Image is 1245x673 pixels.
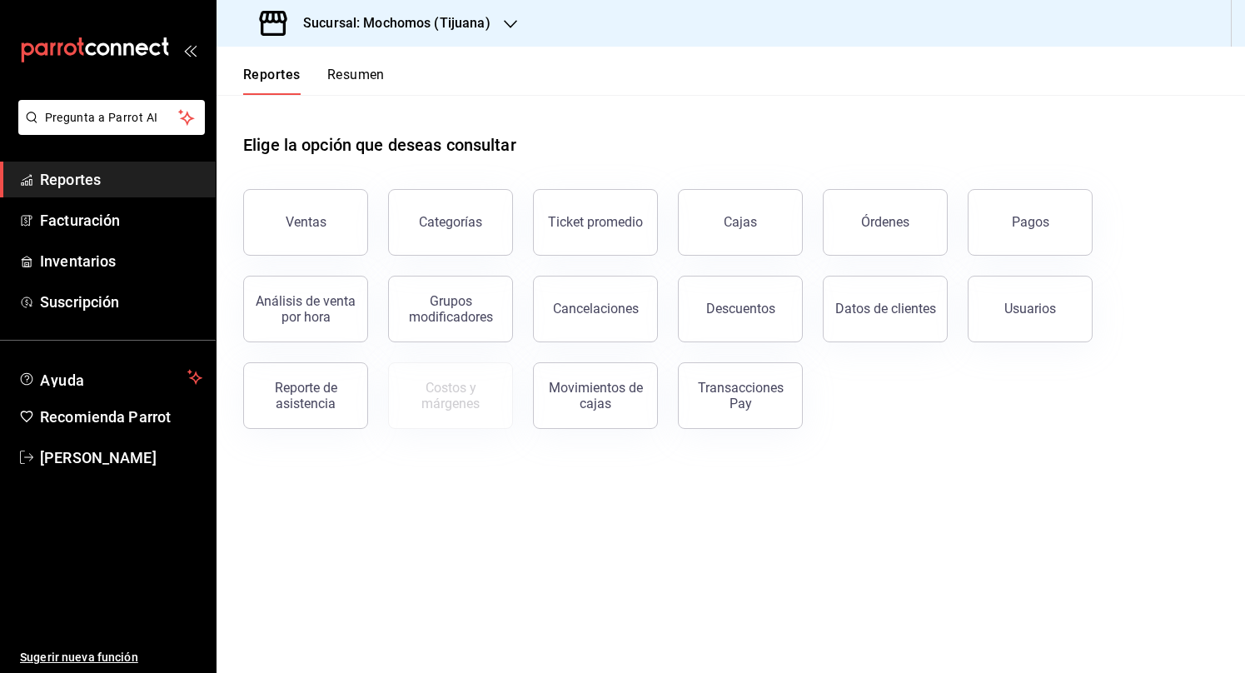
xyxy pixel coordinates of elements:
[823,189,948,256] button: Órdenes
[1012,214,1049,230] div: Pagos
[533,189,658,256] button: Ticket promedio
[706,301,775,317] div: Descuentos
[40,406,202,428] span: Recomienda Parrot
[40,446,202,469] span: [PERSON_NAME]
[678,276,803,342] button: Descuentos
[544,380,647,411] div: Movimientos de cajas
[968,276,1093,342] button: Usuarios
[1004,301,1056,317] div: Usuarios
[553,301,639,317] div: Cancelaciones
[548,214,643,230] div: Ticket promedio
[254,380,357,411] div: Reporte de asistencia
[40,168,202,191] span: Reportes
[243,189,368,256] button: Ventas
[388,189,513,256] button: Categorías
[40,250,202,272] span: Inventarios
[533,276,658,342] button: Cancelaciones
[724,214,757,230] div: Cajas
[861,214,909,230] div: Órdenes
[254,293,357,325] div: Análisis de venta por hora
[823,276,948,342] button: Datos de clientes
[286,214,326,230] div: Ventas
[689,380,792,411] div: Transacciones Pay
[243,67,301,95] button: Reportes
[290,13,491,33] h3: Sucursal: Mochomos (Tijuana)
[40,209,202,232] span: Facturación
[243,67,385,95] div: navigation tabs
[678,189,803,256] button: Cajas
[243,132,516,157] h1: Elige la opción que deseas consultar
[419,214,482,230] div: Categorías
[183,43,197,57] button: open_drawer_menu
[18,100,205,135] button: Pregunta a Parrot AI
[243,276,368,342] button: Análisis de venta por hora
[12,121,205,138] a: Pregunta a Parrot AI
[40,367,181,387] span: Ayuda
[678,362,803,429] button: Transacciones Pay
[20,649,202,666] span: Sugerir nueva función
[327,67,385,95] button: Resumen
[388,362,513,429] button: Contrata inventarios para ver este reporte
[399,380,502,411] div: Costos y márgenes
[388,276,513,342] button: Grupos modificadores
[835,301,936,317] div: Datos de clientes
[399,293,502,325] div: Grupos modificadores
[40,291,202,313] span: Suscripción
[533,362,658,429] button: Movimientos de cajas
[45,109,179,127] span: Pregunta a Parrot AI
[968,189,1093,256] button: Pagos
[243,362,368,429] button: Reporte de asistencia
